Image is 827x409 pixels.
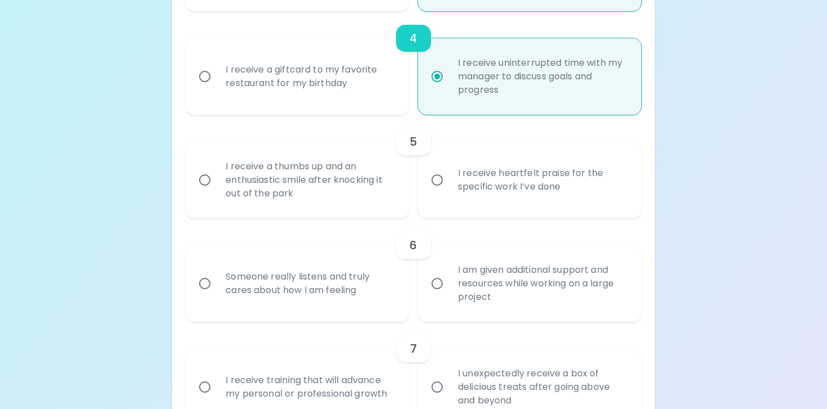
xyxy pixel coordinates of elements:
h6: 4 [410,29,417,47]
div: choice-group-check [186,115,641,218]
h6: 5 [410,133,417,151]
div: I receive a giftcard to my favorite restaurant for my birthday [217,50,403,104]
h6: 6 [410,236,417,254]
div: I am given additional support and resources while working on a large project [449,250,635,317]
div: choice-group-check [186,11,641,115]
h6: 7 [410,340,417,358]
div: Someone really listens and truly cares about how I am feeling [217,257,403,311]
div: I receive heartfelt praise for the specific work I’ve done [449,153,635,207]
div: I receive a thumbs up and an enthusiastic smile after knocking it out of the park [217,146,403,214]
div: choice-group-check [186,218,641,322]
div: I receive uninterrupted time with my manager to discuss goals and progress [449,43,635,110]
